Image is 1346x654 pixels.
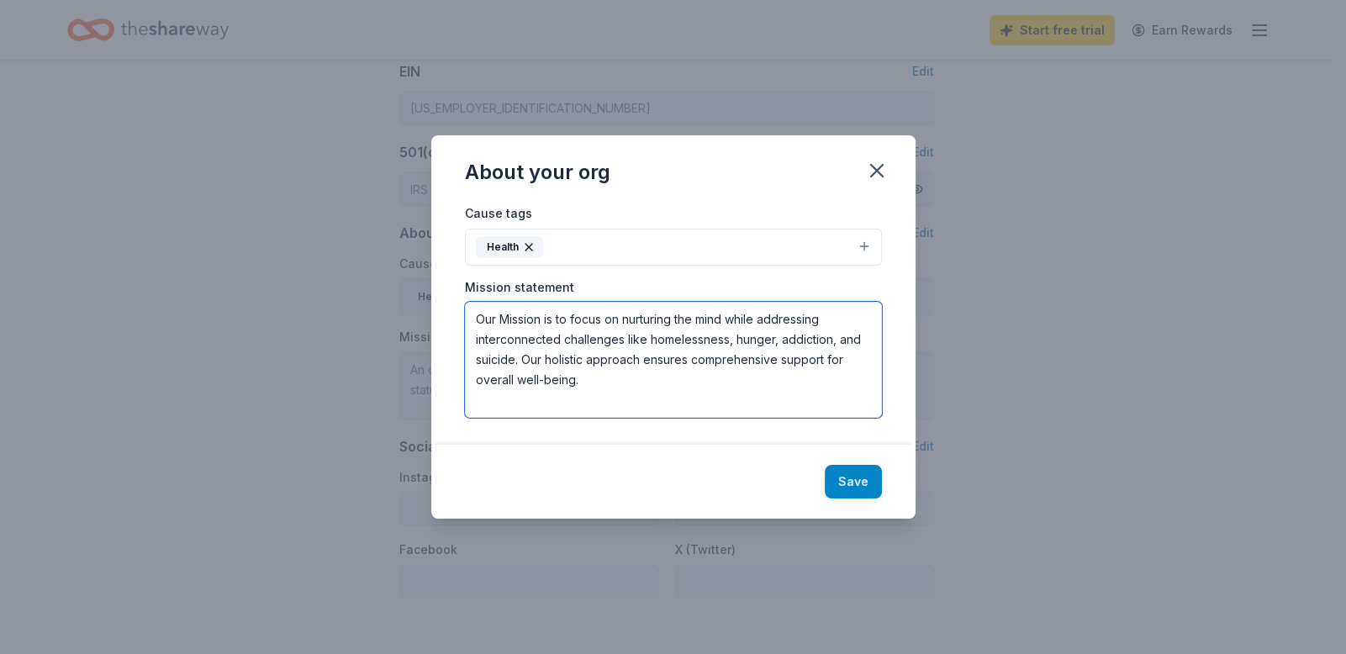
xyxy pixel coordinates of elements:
button: Save [825,465,882,498]
label: Cause tags [465,205,532,222]
button: Health [465,229,882,266]
textarea: Our Mission is to focus on nurturing the mind while addressing interconnected challenges like hom... [465,302,882,418]
div: About your org [465,159,610,186]
label: Mission statement [465,279,574,296]
div: Health [476,236,543,258]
